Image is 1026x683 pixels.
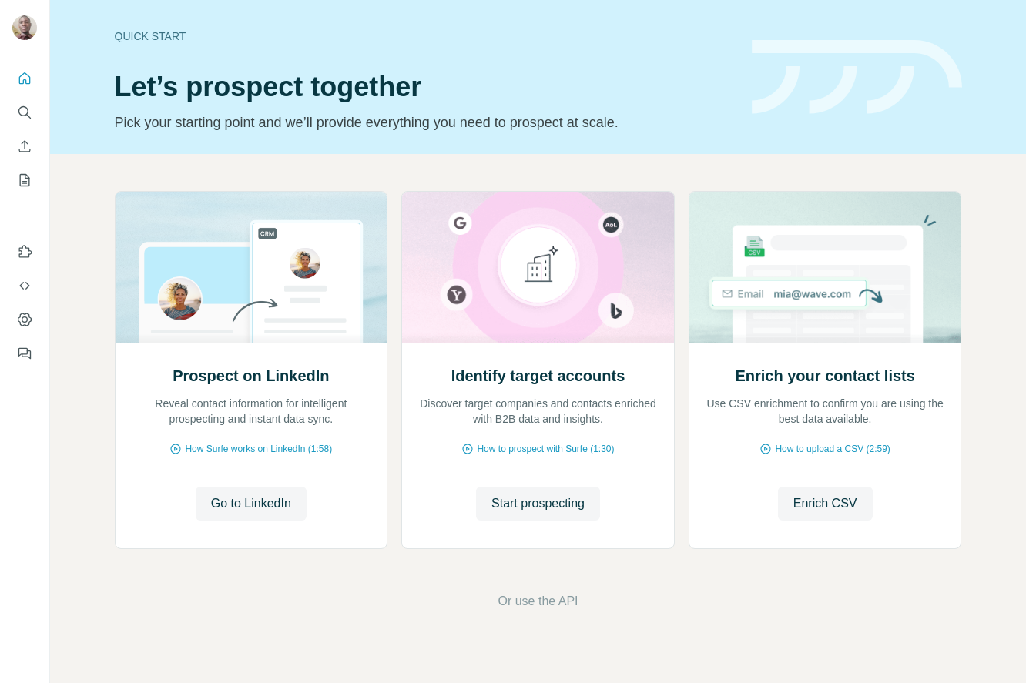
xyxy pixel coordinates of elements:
button: Use Surfe on LinkedIn [12,238,37,266]
p: Pick your starting point and we’ll provide everything you need to prospect at scale. [115,112,733,133]
h2: Enrich your contact lists [735,365,914,387]
button: Start prospecting [476,487,600,521]
button: Search [12,99,37,126]
span: Start prospecting [491,494,585,513]
button: Enrich CSV [778,487,873,521]
img: banner [752,40,962,115]
span: How to prospect with Surfe (1:30) [477,442,614,456]
h2: Identify target accounts [451,365,625,387]
button: Feedback [12,340,37,367]
button: Or use the API [498,592,578,611]
button: Dashboard [12,306,37,333]
img: Enrich your contact lists [689,192,962,343]
h1: Let’s prospect together [115,72,733,102]
img: Avatar [12,15,37,40]
p: Reveal contact information for intelligent prospecting and instant data sync. [131,396,372,427]
span: Go to LinkedIn [211,494,291,513]
span: How Surfe works on LinkedIn (1:58) [185,442,332,456]
span: Enrich CSV [793,494,857,513]
p: Use CSV enrichment to confirm you are using the best data available. [705,396,946,427]
span: How to upload a CSV (2:59) [775,442,890,456]
button: Go to LinkedIn [196,487,307,521]
button: Use Surfe API [12,272,37,300]
p: Discover target companies and contacts enriched with B2B data and insights. [417,396,659,427]
button: Quick start [12,65,37,92]
img: Prospect on LinkedIn [115,192,388,343]
img: Identify target accounts [401,192,675,343]
h2: Prospect on LinkedIn [173,365,329,387]
button: Enrich CSV [12,132,37,160]
div: Quick start [115,28,733,44]
button: My lists [12,166,37,194]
